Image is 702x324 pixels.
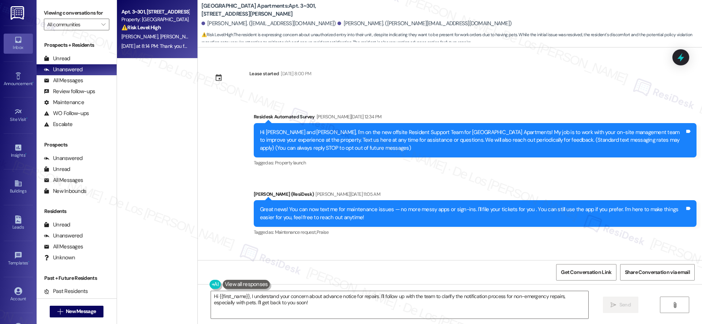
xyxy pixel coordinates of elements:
[33,80,34,85] span: •
[37,141,117,149] div: Prospects
[4,213,33,233] a: Leads
[619,301,631,309] span: Send
[620,264,695,281] button: Share Conversation via email
[382,260,697,270] div: [PERSON_NAME] (ResiDesk)
[101,22,105,27] i: 
[44,287,88,295] div: Past Residents
[44,77,83,84] div: All Messages
[4,141,33,161] a: Insights •
[625,268,690,276] span: Share Conversation via email
[44,165,70,173] div: Unread
[337,20,512,27] div: [PERSON_NAME]. ([PERSON_NAME][EMAIL_ADDRESS][DOMAIN_NAME])
[672,302,678,308] i: 
[44,254,75,262] div: Unknown
[50,306,104,317] button: New Message
[4,106,33,125] a: Site Visit •
[561,268,611,276] span: Get Conversation Link
[37,274,117,282] div: Past + Future Residents
[317,229,329,235] span: Praise
[211,291,588,319] textarea: Hi {{first_name}}, I understand your concern about advance notice for repairs. I'll follow up wit...
[47,19,98,30] input: All communities
[201,20,336,27] div: [PERSON_NAME]. ([EMAIL_ADDRESS][DOMAIN_NAME])
[66,308,96,315] span: New Message
[57,309,63,315] i: 
[4,34,33,53] a: Inbox
[26,116,27,121] span: •
[275,160,306,166] span: Property launch
[315,113,382,121] div: [PERSON_NAME][DATE] 12:34 PM
[254,190,697,201] div: [PERSON_NAME] (ResiDesk)
[4,249,33,269] a: Templates •
[4,285,33,305] a: Account
[121,43,569,49] div: [DATE] at 8:14 PM: Thank you for your message. Our offices are currently closed, but we will cont...
[201,31,702,47] span: : The resident is expressing concern about unauthorized entry into their unit, despite indicating...
[254,227,697,237] div: Tagged as:
[249,70,279,77] div: Lease started
[44,221,70,229] div: Unread
[44,243,83,251] div: All Messages
[44,55,70,62] div: Unread
[44,66,83,73] div: Unanswered
[556,264,616,281] button: Get Conversation Link
[44,7,109,19] label: Viewing conversations for
[28,259,29,264] span: •
[37,41,117,49] div: Prospects + Residents
[279,70,311,77] div: [DATE] 8:00 PM
[44,88,95,95] div: Review follow-ups
[44,155,83,162] div: Unanswered
[44,232,83,240] div: Unanswered
[44,121,72,128] div: Escalate
[254,157,697,168] div: Tagged as:
[121,16,189,23] div: Property: [GEOGRAPHIC_DATA] Apartments
[611,302,616,308] i: 
[201,32,233,38] strong: ⚠️ Risk Level: High
[4,177,33,197] a: Buildings
[44,176,83,184] div: All Messages
[11,6,26,20] img: ResiDesk Logo
[314,190,380,198] div: [PERSON_NAME][DATE] 11:05 AM
[160,33,196,40] span: [PERSON_NAME]
[44,110,89,117] div: WO Follow-ups
[44,99,84,106] div: Maintenance
[275,229,317,235] span: Maintenance request ,
[121,24,161,31] strong: ⚠️ Risk Level: High
[603,297,638,313] button: Send
[25,152,26,157] span: •
[254,113,697,123] div: Residesk Automated Survey
[44,187,86,195] div: New Inbounds
[201,2,348,18] b: [GEOGRAPHIC_DATA] Apartments: Apt. 3~301, [STREET_ADDRESS][PERSON_NAME]
[121,8,189,16] div: Apt. 3~301, [STREET_ADDRESS][PERSON_NAME]
[121,33,160,40] span: [PERSON_NAME]
[442,260,471,267] div: [DATE] 2:31 PM
[260,129,685,152] div: Hi [PERSON_NAME] and [PERSON_NAME], I'm on the new offsite Resident Support Team for [GEOGRAPHIC_...
[37,207,117,215] div: Residents
[260,206,685,221] div: Great news! You can now text me for maintenance issues — no more messy apps or sign-ins. I'll fil...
